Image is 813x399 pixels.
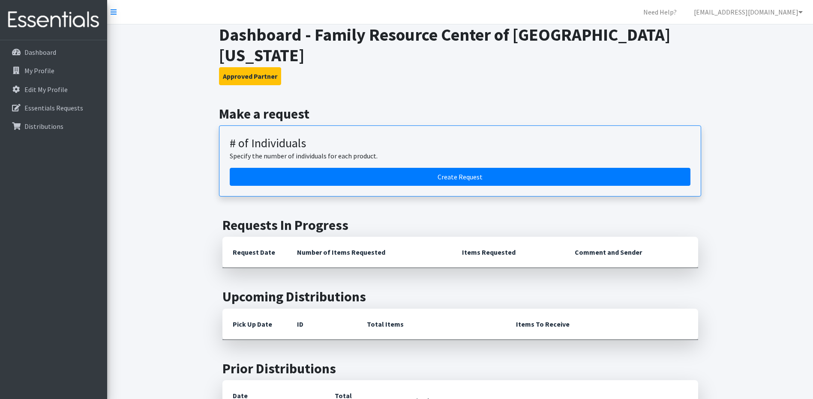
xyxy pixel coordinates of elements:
th: ID [287,309,357,340]
p: Edit My Profile [24,85,68,94]
a: Distributions [3,118,104,135]
h2: Upcoming Distributions [222,289,698,305]
th: Pick Up Date [222,309,287,340]
p: My Profile [24,66,54,75]
button: Approved Partner [219,67,281,85]
th: Request Date [222,237,287,268]
th: Number of Items Requested [287,237,452,268]
a: Essentials Requests [3,99,104,116]
a: [EMAIL_ADDRESS][DOMAIN_NAME] [687,3,810,21]
h2: Make a request [219,106,701,122]
a: My Profile [3,62,104,79]
a: Need Help? [636,3,684,21]
p: Essentials Requests [24,104,83,112]
th: Items Requested [452,237,564,268]
p: Specify the number of individuals for each product. [230,151,690,161]
p: Distributions [24,122,63,131]
th: Comment and Sender [564,237,698,268]
p: Dashboard [24,48,56,57]
h2: Requests In Progress [222,217,698,233]
img: HumanEssentials [3,6,104,34]
h1: Dashboard - Family Resource Center of [GEOGRAPHIC_DATA][US_STATE] [219,24,701,66]
h3: # of Individuals [230,136,690,151]
h2: Prior Distributions [222,360,698,377]
th: Items To Receive [506,309,698,340]
a: Create a request by number of individuals [230,168,690,186]
a: Dashboard [3,44,104,61]
th: Total Items [357,309,506,340]
a: Edit My Profile [3,81,104,98]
